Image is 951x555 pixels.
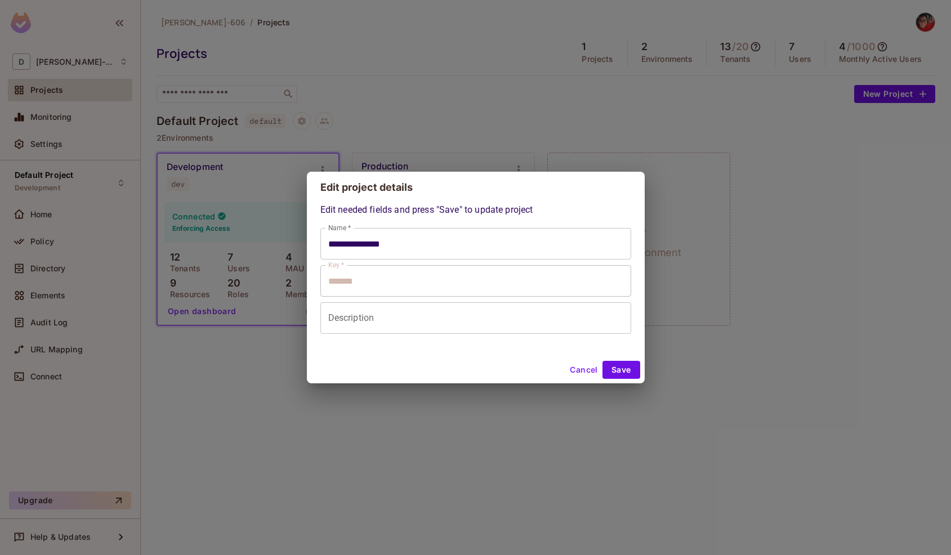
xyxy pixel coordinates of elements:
div: Edit needed fields and press "Save" to update project [320,203,631,334]
button: Cancel [565,361,602,379]
label: Name * [328,223,351,232]
label: Key * [328,260,344,270]
h2: Edit project details [307,172,645,203]
button: Save [602,361,640,379]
